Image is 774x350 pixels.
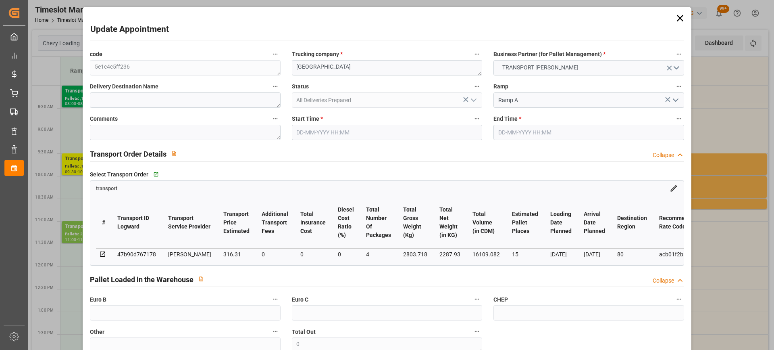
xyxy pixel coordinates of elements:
div: 2803.718 [403,249,427,259]
button: View description [166,146,182,161]
div: 80 [617,249,647,259]
th: Total Insurance Cost [294,197,332,249]
h2: Transport Order Details [90,149,166,159]
th: Additional Transport Fees [256,197,294,249]
span: Status [292,82,309,91]
div: 0 [262,249,288,259]
span: Business Partner (for Pallet Management) [493,50,605,59]
span: Comments [90,115,118,123]
th: Total Volume (in CDM) [466,197,506,249]
button: Comments [270,113,281,124]
button: open menu [467,94,479,107]
span: Euro C [292,296,308,304]
span: code [90,50,102,59]
th: Diesel Cost Ratio (%) [332,197,360,249]
span: Ramp [493,82,508,91]
button: code [270,49,281,59]
div: [PERSON_NAME] [168,249,211,259]
div: [DATE] [550,249,572,259]
th: Total Net Weight (in KG) [433,197,466,249]
div: 47b90d767178 [117,249,156,259]
h2: Update Appointment [90,23,169,36]
textarea: 5e1c4c5ff236 [90,60,280,75]
th: Recommended Rate Code [653,197,704,249]
th: Loading Date Planned [544,197,578,249]
input: DD-MM-YYYY HH:MM [493,125,684,140]
th: # [96,197,111,249]
span: CHEP [493,296,508,304]
th: Estimated Pallet Places [506,197,544,249]
th: Arrival Date Planned [578,197,611,249]
input: Type to search/select [292,92,482,108]
button: Trucking company * [472,49,482,59]
button: View description [193,271,209,287]
span: Select Transport Order [90,170,148,179]
th: Transport ID Logward [111,197,162,249]
button: Business Partner (for Pallet Management) * [674,49,684,59]
span: Euro B [90,296,106,304]
button: open menu [669,94,681,107]
span: Start Time [292,115,323,123]
span: End Time [493,115,521,123]
button: Euro C [472,294,482,304]
div: 16109.082 [472,249,500,259]
span: Total Out [292,328,316,336]
textarea: [GEOGRAPHIC_DATA] [292,60,482,75]
div: 15 [512,249,538,259]
th: Transport Price Estimated [217,197,256,249]
span: Trucking company [292,50,343,59]
button: Delivery Destination Name [270,81,281,92]
span: Delivery Destination Name [90,82,158,91]
button: End Time * [674,113,684,124]
button: open menu [493,60,684,75]
div: acb01f2b163f [659,249,698,259]
div: Collapse [653,151,674,159]
button: Ramp [674,81,684,92]
span: TRANSPORT [PERSON_NAME] [498,63,583,72]
div: 0 [338,249,354,259]
input: Type to search/select [493,92,684,108]
th: Total Gross Weight (Kg) [397,197,433,249]
div: 4 [366,249,391,259]
button: Status [472,81,482,92]
div: Collapse [653,277,674,285]
span: transport [96,185,117,191]
div: 316.31 [223,249,250,259]
div: 0 [300,249,326,259]
div: 2287.93 [439,249,460,259]
a: transport [96,184,117,191]
input: DD-MM-YYYY HH:MM [292,125,482,140]
th: Transport Service Provider [162,197,217,249]
h2: Pallet Loaded in the Warehouse [90,274,193,285]
button: Total Out [472,326,482,337]
button: CHEP [674,294,684,304]
button: Euro B [270,294,281,304]
span: Other [90,328,104,336]
th: Destination Region [611,197,653,249]
button: Other [270,326,281,337]
th: Total Number Of Packages [360,197,397,249]
button: Start Time * [472,113,482,124]
div: [DATE] [584,249,605,259]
